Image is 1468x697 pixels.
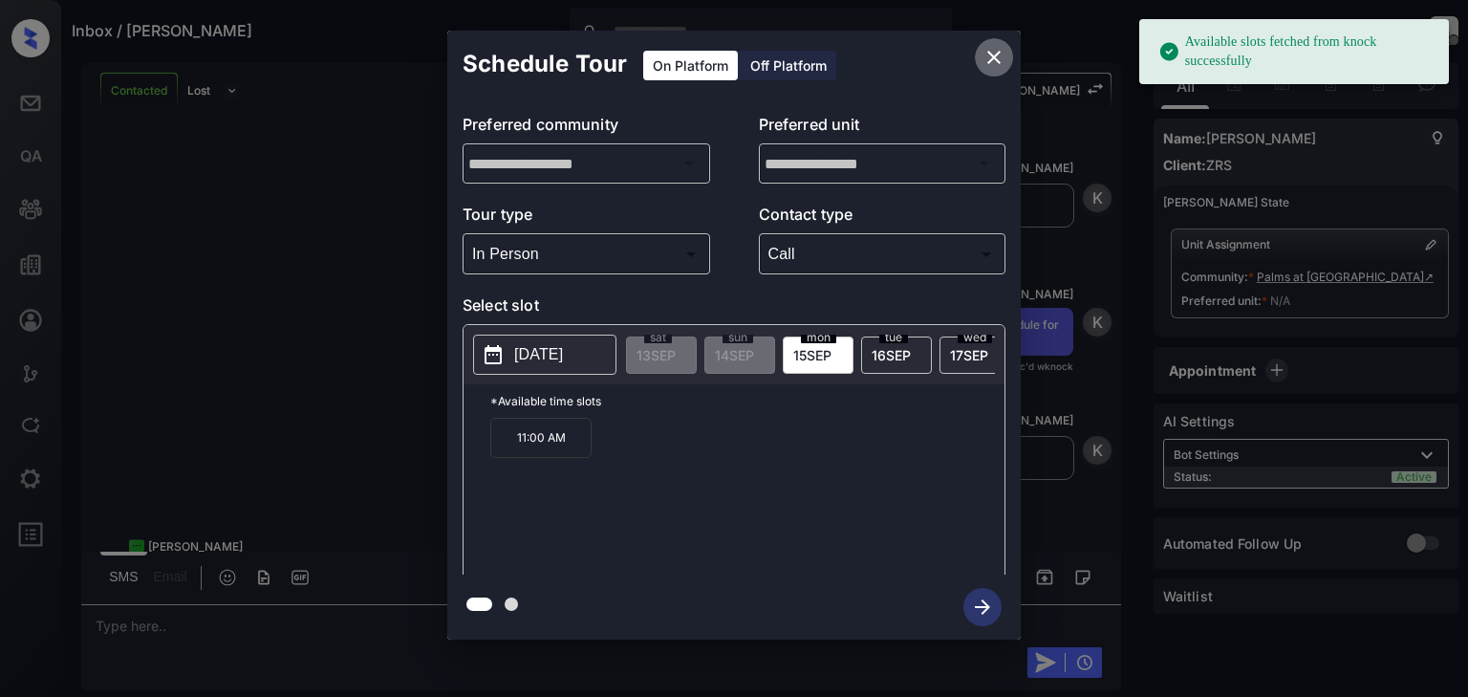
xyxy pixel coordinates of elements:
p: [DATE] [514,343,563,366]
p: 11:00 AM [490,418,592,458]
span: 17 SEP [950,347,988,363]
span: 16 SEP [872,347,911,363]
button: close [975,38,1013,76]
button: [DATE] [473,335,616,375]
div: date-select [783,337,853,374]
div: Off Platform [741,51,836,80]
p: *Available time slots [490,384,1004,418]
div: On Platform [643,51,738,80]
div: Call [764,238,1002,270]
div: In Person [467,238,705,270]
span: 15 SEP [793,347,831,363]
p: Tour type [463,203,710,233]
div: date-select [939,337,1010,374]
p: Select slot [463,294,1005,324]
h2: Schedule Tour [447,31,642,98]
span: wed [958,332,992,343]
span: mon [801,332,836,343]
span: tue [879,332,908,343]
p: Contact type [759,203,1006,233]
div: Available slots fetched from knock successfully [1158,25,1434,78]
div: date-select [861,337,932,374]
p: Preferred community [463,113,710,143]
p: Preferred unit [759,113,1006,143]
